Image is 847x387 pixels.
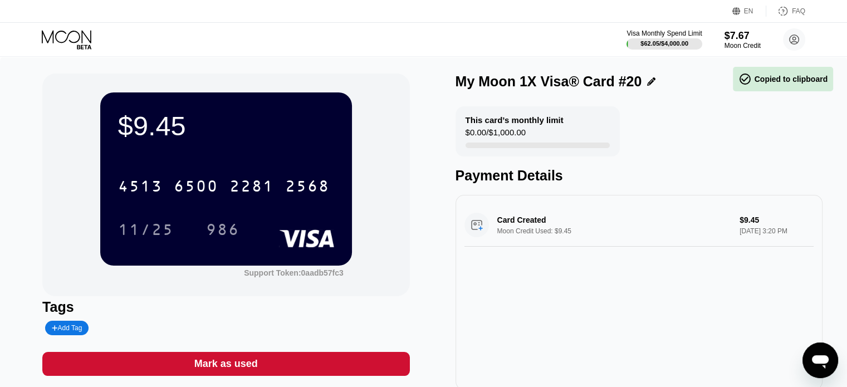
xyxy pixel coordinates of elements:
div: Mark as used [42,352,409,376]
div: 986 [206,222,239,240]
div: Support Token: 0aadb57fc3 [244,268,344,277]
div: 2281 [229,179,274,197]
div: 6500 [174,179,218,197]
span:  [738,72,752,86]
div: Visa Monthly Spend Limit [626,30,702,37]
div: My Moon 1X Visa® Card #20 [456,74,642,90]
div: $7.67Moon Credit [724,30,761,50]
div: Support Token:0aadb57fc3 [244,268,344,277]
div: EN [732,6,766,17]
div: 4513 [118,179,163,197]
div: Add Tag [52,324,82,332]
div: FAQ [766,6,805,17]
div: Copied to clipboard [738,72,828,86]
div: Payment Details [456,168,822,184]
div: 986 [198,215,248,243]
div: EN [744,7,753,15]
div: $62.05 / $4,000.00 [640,40,688,47]
div: $7.67 [724,30,761,42]
div: 2568 [285,179,330,197]
div: Mark as used [194,357,258,370]
div: Moon Credit [724,42,761,50]
div: $9.45 [118,110,334,141]
div: $0.00 / $1,000.00 [466,128,526,143]
div: This card’s monthly limit [466,115,564,125]
div: 11/25 [110,215,182,243]
div: FAQ [792,7,805,15]
iframe: Dugme za pokretanje prozora za razmenu poruka [802,342,838,378]
div: Add Tag [45,321,89,335]
div: 11/25 [118,222,174,240]
div: Visa Monthly Spend Limit$62.05/$4,000.00 [626,30,702,50]
div: Tags [42,299,409,315]
div: 4513650022812568 [111,172,336,200]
